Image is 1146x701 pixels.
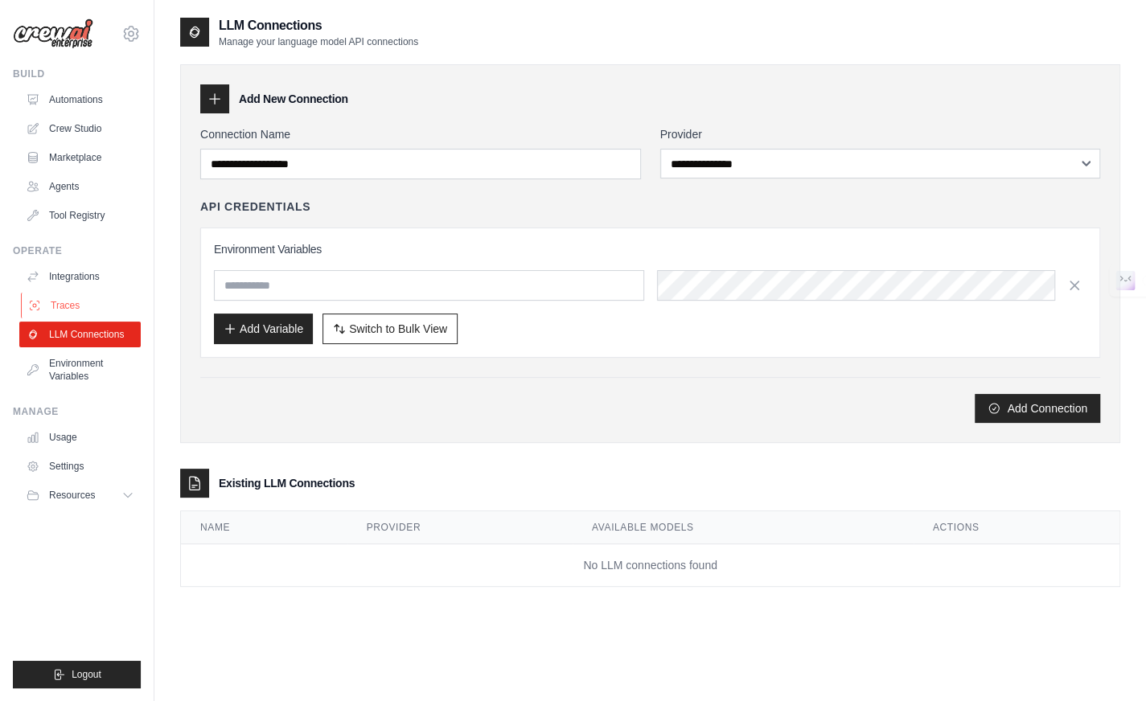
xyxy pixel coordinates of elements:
[49,489,95,502] span: Resources
[347,511,573,544] th: Provider
[975,394,1100,423] button: Add Connection
[19,264,141,289] a: Integrations
[13,661,141,688] button: Logout
[322,314,458,344] button: Switch to Bulk View
[19,203,141,228] a: Tool Registry
[19,145,141,170] a: Marketplace
[200,199,310,215] h4: API Credentials
[19,482,141,508] button: Resources
[13,18,93,49] img: Logo
[214,314,313,344] button: Add Variable
[13,244,141,257] div: Operate
[13,68,141,80] div: Build
[19,174,141,199] a: Agents
[573,511,914,544] th: Available Models
[914,511,1119,544] th: Actions
[660,126,1101,142] label: Provider
[219,35,418,48] p: Manage your language model API connections
[21,293,142,318] a: Traces
[19,322,141,347] a: LLM Connections
[219,16,418,35] h2: LLM Connections
[219,475,355,491] h3: Existing LLM Connections
[19,116,141,141] a: Crew Studio
[19,87,141,113] a: Automations
[72,668,101,681] span: Logout
[19,350,141,389] a: Environment Variables
[181,544,1119,587] td: No LLM connections found
[239,91,348,107] h3: Add New Connection
[200,126,641,142] label: Connection Name
[13,405,141,418] div: Manage
[181,511,347,544] th: Name
[214,241,1086,257] h3: Environment Variables
[19,453,141,479] a: Settings
[349,321,447,337] span: Switch to Bulk View
[19,424,141,450] a: Usage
